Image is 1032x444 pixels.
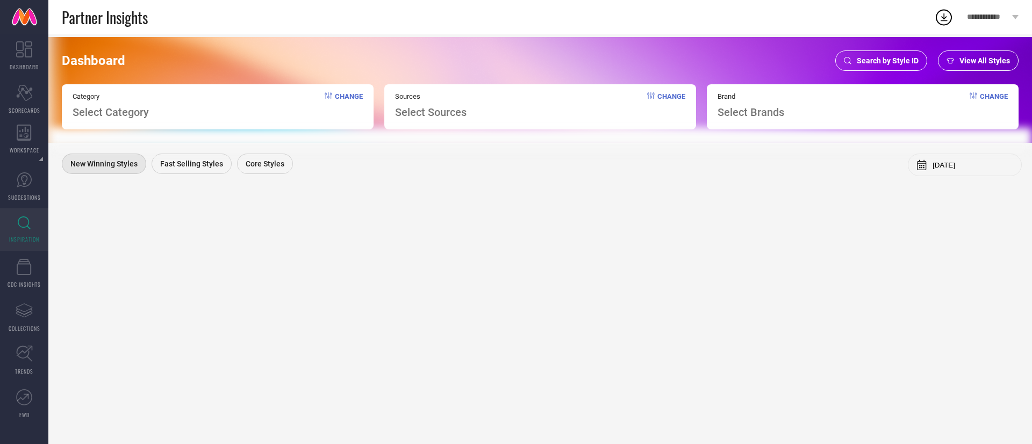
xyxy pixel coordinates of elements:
span: Brand [718,92,784,100]
span: Dashboard [62,53,125,68]
span: New Winning Styles [70,159,138,168]
div: Open download list [934,8,954,27]
span: Sources [395,92,467,100]
input: Select month [933,161,1013,169]
span: TRENDS [15,367,33,375]
span: WORKSPACE [10,146,39,154]
span: Change [657,92,685,119]
span: SUGGESTIONS [8,193,41,201]
span: FWD [19,411,30,419]
span: Core Styles [246,159,284,168]
span: Search by Style ID [857,56,919,65]
span: Fast Selling Styles [160,159,223,168]
span: Select Category [73,106,149,119]
span: View All Styles [959,56,1010,65]
span: Partner Insights [62,6,148,28]
span: COLLECTIONS [9,324,40,332]
span: Change [980,92,1008,119]
span: CDC INSIGHTS [8,280,41,288]
span: Change [335,92,363,119]
span: SCORECARDS [9,106,40,114]
span: Category [73,92,149,100]
span: Select Brands [718,106,784,119]
span: INSPIRATION [9,235,39,243]
span: Select Sources [395,106,467,119]
span: DASHBOARD [10,63,39,71]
